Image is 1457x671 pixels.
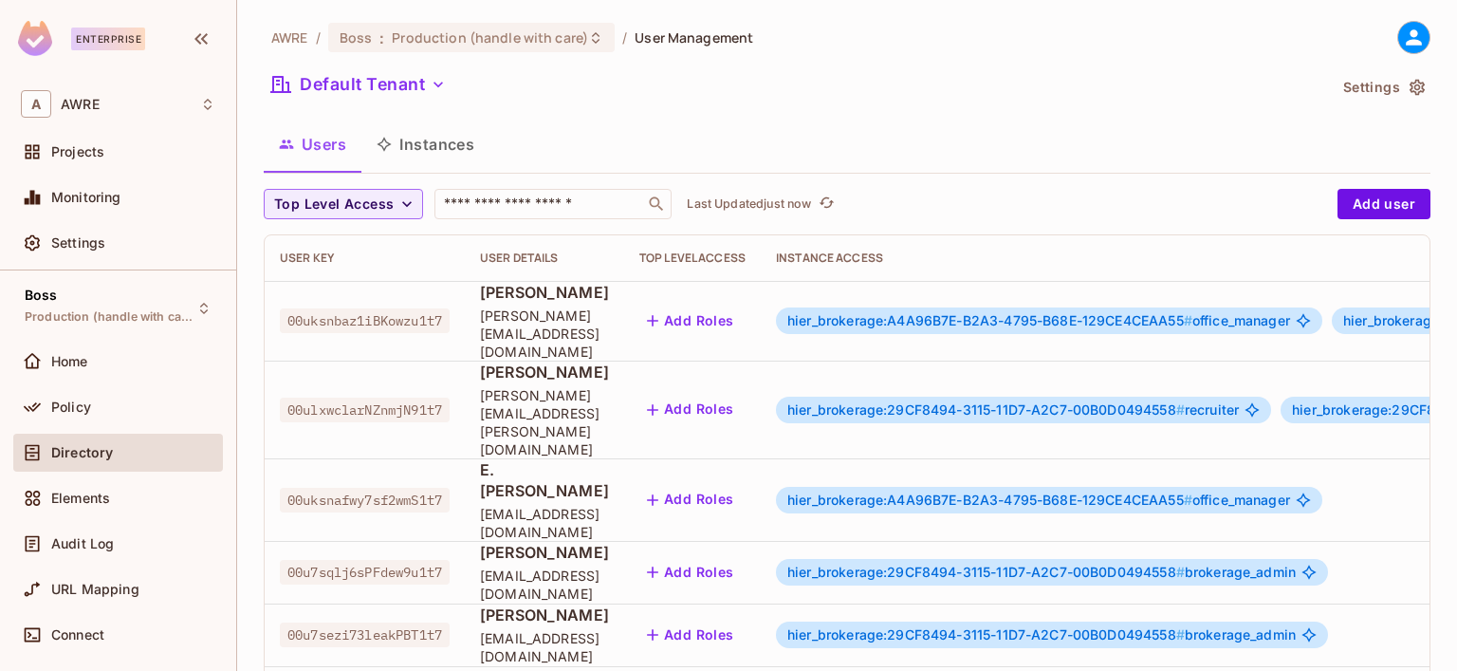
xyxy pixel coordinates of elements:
[51,627,104,643] span: Connect
[787,313,1290,328] span: office_manager
[787,565,1296,580] span: brokerage_admin
[316,28,321,47] li: /
[787,402,1239,418] span: recruiter
[480,459,609,501] span: E. [PERSON_NAME]
[271,28,308,47] span: the active workspace
[815,193,838,215] button: refresh
[18,21,52,56] img: SReyMgAAAABJRU5ErkJggg==
[480,251,609,266] div: User Details
[480,386,609,458] span: [PERSON_NAME][EMAIL_ADDRESS][PERSON_NAME][DOMAIN_NAME]
[480,542,609,563] span: [PERSON_NAME]
[51,536,114,551] span: Audit Log
[51,582,139,597] span: URL Mapping
[361,121,489,168] button: Instances
[480,605,609,625] span: [PERSON_NAME]
[787,627,1296,643] span: brokerage_admin
[787,401,1185,418] span: hier_brokerage:29CF8494-3115-11D7-A2C7-00B0D0494558
[264,121,361,168] button: Users
[639,395,742,425] button: Add Roles
[280,308,450,333] span: 00uksnbaz1iBKowzu1t7
[280,251,450,266] div: User Key
[392,28,588,47] span: Production (handle with care)
[480,505,609,541] span: [EMAIL_ADDRESS][DOMAIN_NAME]
[787,493,1290,508] span: office_manager
[280,488,450,513] span: 00uksnafwy7sf2wmS1t7
[61,97,100,112] span: Workspace: AWRE
[71,28,145,50] div: Enterprise
[639,557,742,587] button: Add Roles
[1176,401,1185,418] span: #
[480,307,609,361] span: [PERSON_NAME][EMAIL_ADDRESS][DOMAIN_NAME]
[51,190,121,205] span: Monitoring
[819,195,835,214] span: refresh
[21,90,51,118] span: A
[51,235,105,251] span: Settings
[264,69,453,100] button: Default Tenant
[811,193,838,215] span: Click to refresh data
[687,196,811,212] p: Last Updated just now
[274,193,394,216] span: Top Level Access
[280,398,450,422] span: 00ulxwclarNZnmjN91t7
[51,144,104,159] span: Projects
[787,626,1185,643] span: hier_brokerage:29CF8494-3115-11D7-A2C7-00B0D0494558
[25,309,195,325] span: Production (handle with care)
[1176,626,1185,643] span: #
[280,560,450,585] span: 00u7sqlj6sPFdew9u1t7
[1336,72,1430,103] button: Settings
[1176,564,1185,580] span: #
[639,620,742,650] button: Add Roles
[480,362,609,382] span: [PERSON_NAME]
[1184,492,1192,508] span: #
[639,306,742,336] button: Add Roles
[639,251,746,266] div: Top Level Access
[480,567,609,603] span: [EMAIL_ADDRESS][DOMAIN_NAME]
[787,564,1185,580] span: hier_brokerage:29CF8494-3115-11D7-A2C7-00B0D0494558
[51,400,91,415] span: Policy
[378,30,385,46] span: :
[1184,312,1192,328] span: #
[635,28,753,47] span: User Management
[1337,189,1430,219] button: Add user
[622,28,627,47] li: /
[25,288,58,303] span: Boss
[787,492,1192,508] span: hier_brokerage:A4A96B7E-B2A3-4795-B68E-129CE4CEAA55
[639,485,742,515] button: Add Roles
[264,189,423,219] button: Top Level Access
[480,629,609,665] span: [EMAIL_ADDRESS][DOMAIN_NAME]
[51,445,113,460] span: Directory
[280,623,450,647] span: 00u7sezi73leakPBT1t7
[51,354,88,369] span: Home
[480,282,609,303] span: [PERSON_NAME]
[51,491,110,506] span: Elements
[340,28,373,47] span: Boss
[787,312,1192,328] span: hier_brokerage:A4A96B7E-B2A3-4795-B68E-129CE4CEAA55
